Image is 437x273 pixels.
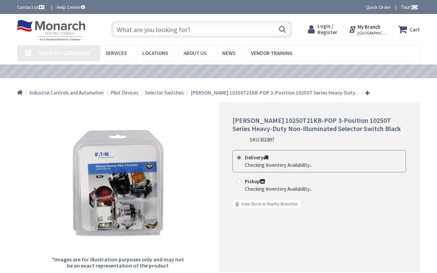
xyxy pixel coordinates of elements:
a: Login / Register [308,23,337,35]
a: Selector Switches [145,89,184,96]
div: My Branch [GEOGRAPHIC_DATA], [GEOGRAPHIC_DATA] [349,23,386,35]
h5: *Images are for illustration purposes only and may not be an exact representation of the product [49,257,186,269]
strong: [PERSON_NAME] 10250T21KB-POP 3-Position 10250T Series Heavy-Duty... [191,89,359,96]
span: News [222,50,235,56]
span: 361897 [260,136,274,143]
a: Pilot Devices [111,89,139,96]
a: Contact us [17,4,46,11]
strong: Delivery [245,154,268,161]
div: Checking Inventory Availability... [245,161,312,169]
span: [PERSON_NAME] 10250T21KB-POP 3-Position 10250T Series Heavy-Duty Non-Illuminated Selector Switch ... [232,116,401,133]
a: View Stock in Nearby Branches [241,201,297,207]
strong: My Branch [357,24,380,30]
span: Vendor Training [251,50,293,56]
span: Login / Register [318,23,337,35]
img: Eaton 10250T21KB-POP 3-Position 10250T Series Heavy-Duty Non-Illuminated Selector Switch Black [50,114,186,251]
strong: Pickup [245,178,265,185]
a: Industrial Controls and Automation [29,89,104,96]
span: Locations [142,50,168,56]
span: About Us [184,50,207,56]
strong: Cart [410,23,420,35]
div: Checking Inventory Availability... [245,185,312,192]
img: Monarch Electric Company [17,20,85,41]
a: VIEW OUR VIDEO TRAINING LIBRARY [154,68,273,75]
a: Help Center [57,4,85,11]
div: SKU: [250,136,274,143]
a: Quick Order [366,4,391,11]
span: Services [105,50,127,56]
span: Tour [401,4,418,10]
input: What are you looking for? [111,21,292,38]
span: [GEOGRAPHIC_DATA], [GEOGRAPHIC_DATA] [357,30,386,36]
span: Shop By Category [38,49,90,57]
a: Cart [398,23,420,35]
